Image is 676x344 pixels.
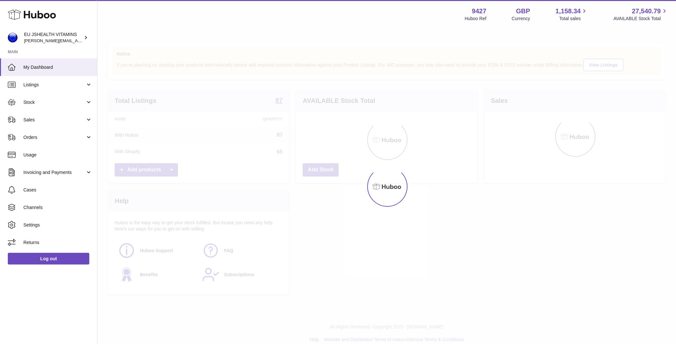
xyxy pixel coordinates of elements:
[23,152,92,158] span: Usage
[23,117,85,123] span: Sales
[23,82,85,88] span: Listings
[23,187,92,193] span: Cases
[613,16,668,22] span: AVAILABLE Stock Total
[512,16,530,22] div: Currency
[8,253,89,264] a: Log out
[556,7,581,16] span: 1,158.34
[23,99,85,105] span: Stock
[613,7,668,22] a: 27,540.79 AVAILABLE Stock Total
[23,134,85,141] span: Orders
[23,222,92,228] span: Settings
[8,33,18,43] img: laura@jessicasepel.com
[23,169,85,176] span: Invoicing and Payments
[516,7,530,16] strong: GBP
[24,38,130,43] span: [PERSON_NAME][EMAIL_ADDRESS][DOMAIN_NAME]
[24,31,82,44] div: EU JSHEALTH VITAMINS
[465,16,486,22] div: Huboo Ref
[556,7,588,22] a: 1,158.34 Total sales
[559,16,588,22] span: Total sales
[23,240,92,246] span: Returns
[23,204,92,211] span: Channels
[632,7,661,16] span: 27,540.79
[472,7,486,16] strong: 9427
[23,64,92,70] span: My Dashboard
